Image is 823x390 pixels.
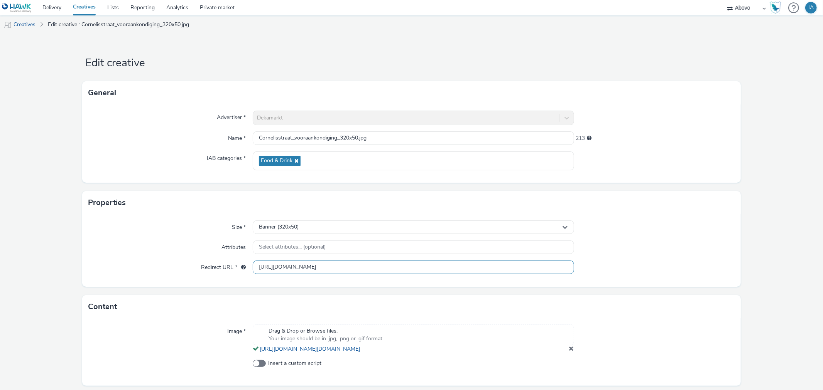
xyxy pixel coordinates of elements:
div: IA [808,2,814,13]
div: Maximum 255 characters [587,134,592,142]
img: undefined Logo [2,3,32,13]
span: Your image should be in .jpg, .png or .gif format [269,335,382,343]
h1: Edit creative [82,56,740,71]
span: 213 [576,134,585,142]
span: Banner (320x50) [259,224,299,230]
span: Insert a custom script [268,360,321,367]
label: Attributes [218,240,249,251]
input: url... [253,261,574,274]
span: Food & Drink [261,158,292,164]
h3: Content [88,301,117,313]
label: IAB categories * [204,151,249,162]
label: Image * [224,324,249,335]
label: Redirect URL * [198,261,249,271]
img: mobile [4,21,12,29]
input: Name [253,131,574,145]
a: Hawk Academy [770,2,784,14]
a: Edit creative : Cornelisstraat_vooraankondiging_320x50.jpg [44,15,193,34]
img: Hawk Academy [770,2,781,14]
a: [URL][DOMAIN_NAME][DOMAIN_NAME] [260,345,363,353]
label: Advertiser * [214,111,249,121]
span: Drag & Drop or Browse files. [269,327,382,335]
h3: General [88,87,116,99]
span: Select attributes... (optional) [259,244,326,250]
label: Name * [225,131,249,142]
h3: Properties [88,197,126,208]
label: Size * [229,220,249,231]
div: URL will be used as a validation URL with some SSPs and it will be the redirection URL of your cr... [237,264,246,271]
